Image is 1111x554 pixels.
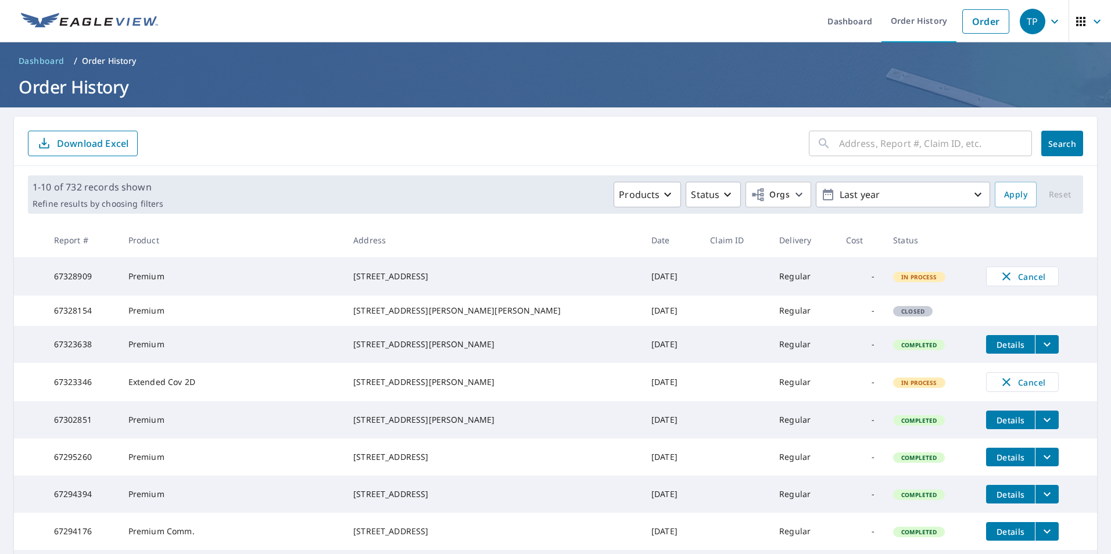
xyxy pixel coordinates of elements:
[353,271,633,282] div: [STREET_ADDRESS]
[986,267,1059,286] button: Cancel
[770,513,837,550] td: Regular
[119,363,344,401] td: Extended Cov 2D
[770,401,837,438] td: Regular
[119,401,344,438] td: Premium
[119,257,344,296] td: Premium
[45,363,119,401] td: 67323346
[119,513,344,550] td: Premium Comm.
[1020,9,1045,34] div: TP
[993,339,1028,350] span: Details
[995,182,1037,207] button: Apply
[119,438,344,476] td: Premium
[353,305,633,316] div: [STREET_ADDRESS][PERSON_NAME][PERSON_NAME]
[894,273,944,281] span: In Process
[746,182,811,207] button: Orgs
[1004,188,1027,202] span: Apply
[770,438,837,476] td: Regular
[57,137,128,150] p: Download Excel
[770,363,837,401] td: Regular
[837,513,884,550] td: -
[986,522,1035,541] button: detailsBtn-67294176
[894,528,944,536] span: Completed
[837,257,884,296] td: -
[837,438,884,476] td: -
[119,296,344,326] td: Premium
[614,182,681,207] button: Products
[986,372,1059,392] button: Cancel
[894,416,944,425] span: Completed
[701,223,770,257] th: Claim ID
[82,55,137,67] p: Order History
[33,199,163,209] p: Refine results by choosing filters
[770,223,837,257] th: Delivery
[642,326,701,363] td: [DATE]
[998,375,1047,389] span: Cancel
[45,296,119,326] td: 67328154
[986,448,1035,466] button: detailsBtn-67295260
[45,476,119,513] td: 67294394
[642,363,701,401] td: [DATE]
[14,52,69,70] a: Dashboard
[998,269,1047,283] span: Cancel
[45,223,119,257] th: Report #
[686,182,741,207] button: Status
[353,339,633,350] div: [STREET_ADDRESS][PERSON_NAME]
[770,296,837,326] td: Regular
[986,411,1035,429] button: detailsBtn-67302851
[1035,411,1059,429] button: filesDropdownBtn-67302851
[353,526,633,537] div: [STREET_ADDRESS]
[642,401,701,438] td: [DATE]
[770,476,837,513] td: Regular
[642,223,701,257] th: Date
[691,188,719,202] p: Status
[837,401,884,438] td: -
[14,52,1097,70] nav: breadcrumb
[642,513,701,550] td: [DATE]
[770,257,837,296] td: Regular
[884,223,977,257] th: Status
[45,257,119,296] td: 67328909
[642,257,701,296] td: [DATE]
[642,296,701,326] td: [DATE]
[993,526,1028,537] span: Details
[119,223,344,257] th: Product
[894,491,944,499] span: Completed
[353,376,633,388] div: [STREET_ADDRESS][PERSON_NAME]
[344,223,642,257] th: Address
[19,55,64,67] span: Dashboard
[1041,131,1083,156] button: Search
[837,296,884,326] td: -
[837,363,884,401] td: -
[993,415,1028,426] span: Details
[835,185,971,205] p: Last year
[619,188,660,202] p: Products
[837,476,884,513] td: -
[45,401,119,438] td: 67302851
[962,9,1009,34] a: Order
[33,180,163,194] p: 1-10 of 732 records shown
[1035,448,1059,466] button: filesDropdownBtn-67295260
[894,307,931,315] span: Closed
[1035,522,1059,541] button: filesDropdownBtn-67294176
[894,341,944,349] span: Completed
[1035,335,1059,354] button: filesDropdownBtn-67323638
[353,488,633,500] div: [STREET_ADDRESS]
[1035,485,1059,503] button: filesDropdownBtn-67294394
[993,489,1028,500] span: Details
[751,188,790,202] span: Orgs
[45,438,119,476] td: 67295260
[28,131,138,156] button: Download Excel
[642,476,701,513] td: [DATE]
[770,326,837,363] td: Regular
[839,127,1032,160] input: Address, Report #, Claim ID, etc.
[353,414,633,426] div: [STREET_ADDRESS][PERSON_NAME]
[45,326,119,363] td: 67323638
[45,513,119,550] td: 67294176
[14,75,1097,99] h1: Order History
[353,451,633,463] div: [STREET_ADDRESS]
[986,485,1035,503] button: detailsBtn-67294394
[816,182,990,207] button: Last year
[119,476,344,513] td: Premium
[1051,138,1074,149] span: Search
[119,326,344,363] td: Premium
